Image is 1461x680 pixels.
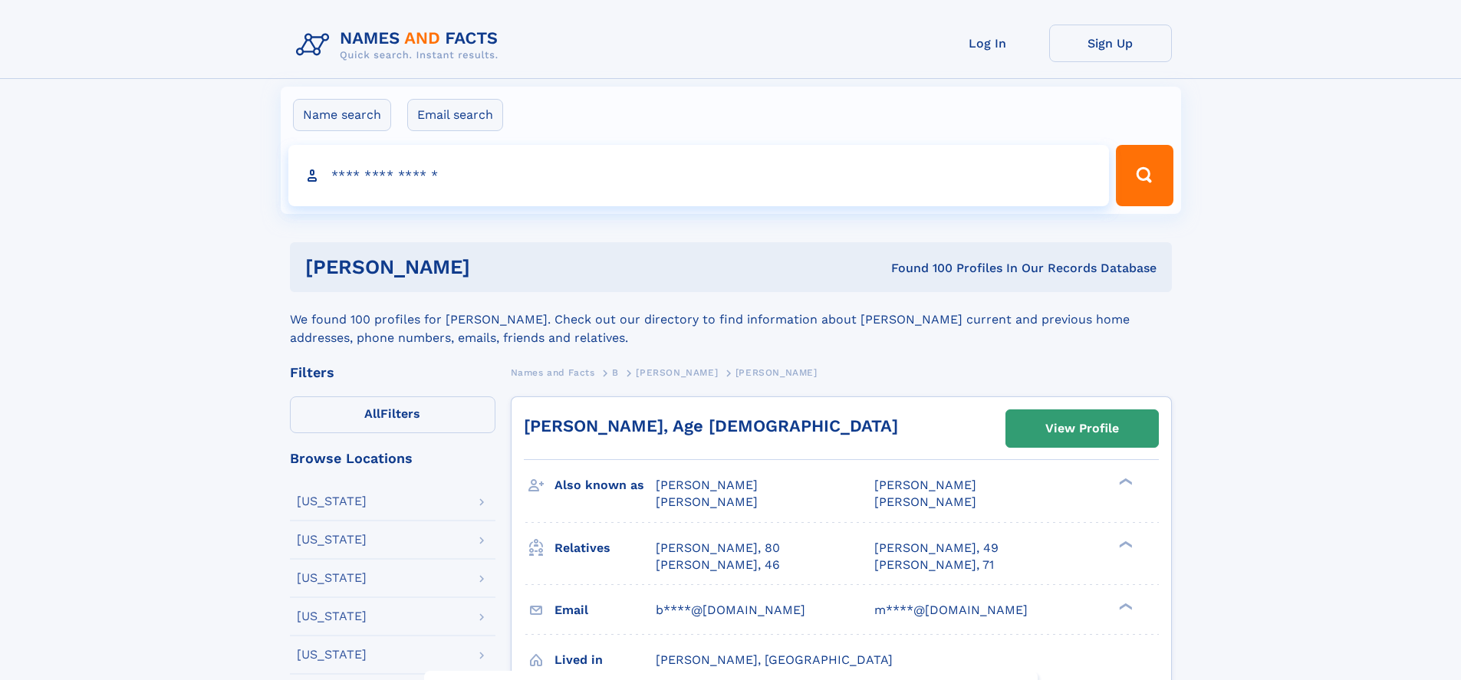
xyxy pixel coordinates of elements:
[297,649,367,661] div: [US_STATE]
[524,416,898,435] a: [PERSON_NAME], Age [DEMOGRAPHIC_DATA]
[612,367,619,378] span: B
[612,363,619,382] a: B
[1115,601,1134,611] div: ❯
[656,652,893,667] span: [PERSON_NAME], [GEOGRAPHIC_DATA]
[874,478,976,492] span: [PERSON_NAME]
[290,25,511,66] img: Logo Names and Facts
[1115,477,1134,487] div: ❯
[297,610,367,623] div: [US_STATE]
[1049,25,1172,62] a: Sign Up
[297,495,367,508] div: [US_STATE]
[554,472,656,498] h3: Also known as
[297,572,367,584] div: [US_STATE]
[874,494,976,509] span: [PERSON_NAME]
[656,540,780,557] a: [PERSON_NAME], 80
[656,494,758,509] span: [PERSON_NAME]
[1045,411,1119,446] div: View Profile
[874,557,994,573] a: [PERSON_NAME], 71
[926,25,1049,62] a: Log In
[1116,145,1173,206] button: Search Button
[554,535,656,561] h3: Relatives
[305,258,681,277] h1: [PERSON_NAME]
[554,647,656,673] h3: Lived in
[636,363,718,382] a: [PERSON_NAME]
[290,452,495,465] div: Browse Locations
[656,478,758,492] span: [PERSON_NAME]
[1115,539,1134,549] div: ❯
[293,99,391,131] label: Name search
[656,557,780,573] a: [PERSON_NAME], 46
[636,367,718,378] span: [PERSON_NAME]
[290,396,495,433] label: Filters
[364,406,380,421] span: All
[290,292,1172,347] div: We found 100 profiles for [PERSON_NAME]. Check out our directory to find information about [PERSO...
[297,534,367,546] div: [US_STATE]
[511,363,595,382] a: Names and Facts
[735,367,818,378] span: [PERSON_NAME]
[874,540,999,557] a: [PERSON_NAME], 49
[554,597,656,623] h3: Email
[288,145,1110,206] input: search input
[680,260,1157,277] div: Found 100 Profiles In Our Records Database
[1006,410,1158,447] a: View Profile
[407,99,503,131] label: Email search
[290,366,495,379] div: Filters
